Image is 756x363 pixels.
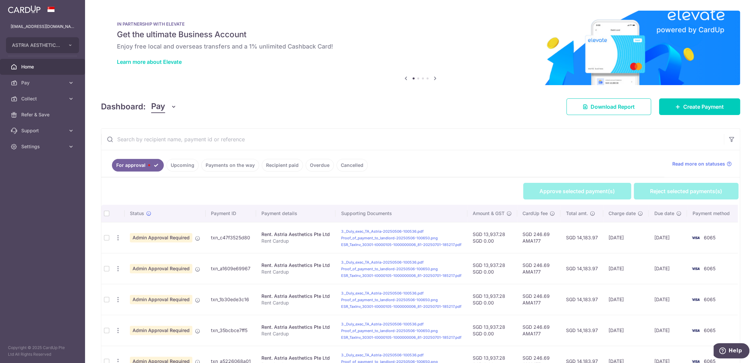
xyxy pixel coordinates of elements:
[341,267,437,271] a: Proof_of_payment_to_landlord-20250506-100650.png
[21,63,65,70] span: Home
[704,235,715,240] span: 6065
[341,328,437,333] a: Proof_of_payment_to_landlord-20250506-100650.png
[256,205,335,222] th: Payment details
[21,95,65,102] span: Collect
[261,324,330,330] div: Rent. Astria Aesthetics Pte Ltd
[6,37,79,53] button: ASTRIA AESTHETICS PTE. LTD.
[341,260,423,265] a: 3._Duly_exec_TA_Astria-20250506-100536.pdf
[713,343,749,360] iframe: Opens a widget where you can find more information
[130,210,144,217] span: Status
[130,326,192,335] span: Admin Approval Required
[206,205,256,222] th: Payment ID
[206,315,256,346] td: txn_35bcbce7ff5
[473,210,505,217] span: Amount & GST
[261,293,330,300] div: Rent. Astria Aesthetics Pte Ltd
[467,222,518,253] td: SGD 13,937.28 SGD 0.00
[566,210,588,217] span: Total amt.
[261,300,330,306] p: Rent Cardup
[467,284,518,315] td: SGD 13,937.28 SGD 0.00
[101,101,146,113] h4: Dashboard:
[151,100,165,113] span: Pay
[261,330,330,337] p: Rent Cardup
[130,295,192,304] span: Admin Approval Required
[689,326,702,334] img: Bank Card
[335,205,467,222] th: Supporting Documents
[341,291,423,296] a: 3._Duly_exec_TA_Astria-20250506-100536.pdf
[201,159,259,172] a: Payments on the way
[341,242,461,247] a: ESR_TaxInv_30301-t0000105-1000000006_81-20250701-185217.pdf
[117,21,724,27] p: IN PARTNERSHIP WITH ELEVATE
[560,222,603,253] td: SGD 14,183.97
[522,210,548,217] span: CardUp fee
[151,100,177,113] button: Pay
[341,304,461,309] a: ESR_TaxInv_30301-t0000105-1000000006_81-20250701-185217.pdf
[206,253,256,284] td: txn_a1609e69967
[517,284,560,315] td: SGD 246.69 AMA177
[206,222,256,253] td: txn_c47f3525d80
[609,210,636,217] span: Charge date
[649,253,687,284] td: [DATE]
[341,298,437,302] a: Proof_of_payment_to_landlord-20250506-100650.png
[341,229,423,234] a: 3._Duly_exec_TA_Astria-20250506-100536.pdf
[704,327,715,333] span: 6065
[603,222,649,253] td: [DATE]
[672,161,725,167] span: Read more on statuses
[341,335,461,340] a: ESR_TaxInv_30301-t0000105-1000000006_81-20250701-185217.pdf
[704,297,715,302] span: 6065
[341,353,423,357] a: 3._Duly_exec_TA_Astria-20250506-100536.pdf
[689,296,702,303] img: Bank Card
[654,210,674,217] span: Due date
[166,159,199,172] a: Upcoming
[687,205,738,222] th: Payment method
[560,315,603,346] td: SGD 14,183.97
[261,231,330,238] div: Rent. Astria Aesthetics Pte Ltd
[341,322,423,326] a: 3._Duly_exec_TA_Astria-20250506-100536.pdf
[101,129,724,150] input: Search by recipient name, payment id or reference
[672,161,732,167] a: Read more on statuses
[261,262,330,269] div: Rent. Astria Aesthetics Pte Ltd
[21,79,65,86] span: Pay
[649,222,687,253] td: [DATE]
[591,103,635,111] span: Download Report
[261,238,330,244] p: Rent Cardup
[659,98,740,115] a: Create Payment
[21,143,65,150] span: Settings
[517,222,560,253] td: SGD 246.69 AMA177
[689,234,702,242] img: Bank Card
[112,159,164,172] a: For approval
[336,159,368,172] a: Cancelled
[517,253,560,284] td: SGD 246.69 AMA177
[560,253,603,284] td: SGD 14,183.97
[467,253,518,284] td: SGD 13,937.28 SGD 0.00
[21,127,65,134] span: Support
[306,159,334,172] a: Overdue
[341,273,461,278] a: ESR_TaxInv_30301-t0000105-1000000006_81-20250701-185217.pdf
[517,315,560,346] td: SGD 246.69 AMA177
[261,355,330,361] div: Rent. Astria Aesthetics Pte Ltd
[683,103,724,111] span: Create Payment
[689,265,702,273] img: Bank Card
[704,266,715,271] span: 6065
[21,111,65,118] span: Refer & Save
[117,43,724,51] h6: Enjoy free local and overseas transfers and a 1% unlimited Cashback Card!
[117,59,182,65] a: Learn more about Elevate
[12,42,61,49] span: ASTRIA AESTHETICS PTE. LTD.
[11,23,74,30] p: [EMAIL_ADDRESS][DOMAIN_NAME]
[649,284,687,315] td: [DATE]
[649,315,687,346] td: [DATE]
[467,315,518,346] td: SGD 13,937.28 SGD 0.00
[566,98,651,115] a: Download Report
[130,233,192,242] span: Admin Approval Required
[206,284,256,315] td: txn_1b30ede3c16
[101,11,740,85] img: Renovation banner
[262,159,303,172] a: Recipient paid
[560,284,603,315] td: SGD 14,183.97
[603,284,649,315] td: [DATE]
[117,29,724,40] h5: Get the ultimate Business Account
[603,253,649,284] td: [DATE]
[130,264,192,273] span: Admin Approval Required
[8,5,41,13] img: CardUp
[341,236,437,240] a: Proof_of_payment_to_landlord-20250506-100650.png
[603,315,649,346] td: [DATE]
